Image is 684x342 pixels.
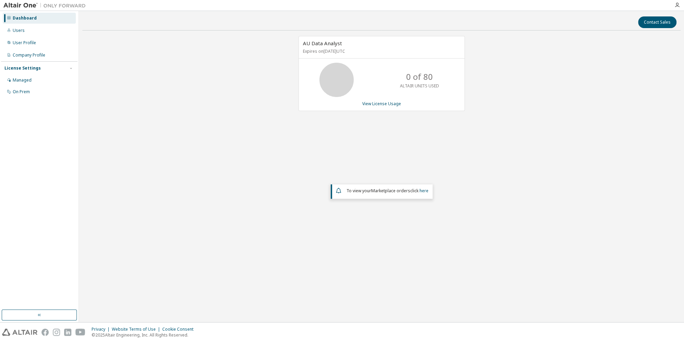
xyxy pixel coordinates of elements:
div: Website Terms of Use [112,327,162,332]
div: Dashboard [13,15,37,21]
div: Cookie Consent [162,327,198,332]
div: License Settings [4,65,41,71]
span: To view your click [346,188,428,194]
div: On Prem [13,89,30,95]
a: View License Usage [362,101,401,107]
img: youtube.svg [75,329,85,336]
img: Altair One [3,2,89,9]
div: Users [13,28,25,33]
p: ALTAIR UNITS USED [400,83,439,89]
div: Managed [13,77,32,83]
span: AU Data Analyst [303,40,342,47]
div: User Profile [13,40,36,46]
img: facebook.svg [42,329,49,336]
img: altair_logo.svg [2,329,37,336]
div: Company Profile [13,52,45,58]
a: here [420,188,428,194]
img: linkedin.svg [64,329,71,336]
p: © 2025 Altair Engineering, Inc. All Rights Reserved. [92,332,198,338]
em: Marketplace orders [371,188,410,194]
div: Privacy [92,327,112,332]
p: 0 of 80 [406,71,433,83]
p: Expires on [DATE] UTC [303,48,459,54]
button: Contact Sales [638,16,676,28]
img: instagram.svg [53,329,60,336]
